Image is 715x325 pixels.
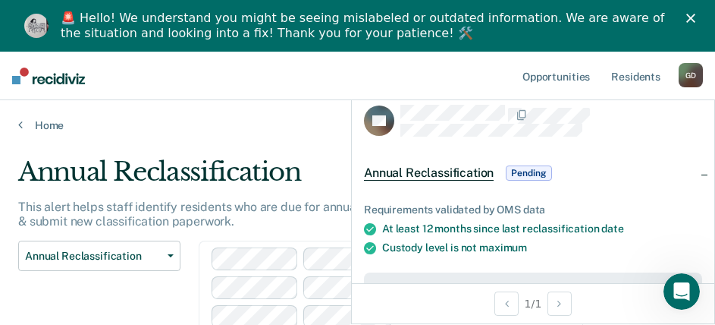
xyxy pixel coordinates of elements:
a: Home [18,118,697,132]
span: Annual Reclassification [25,250,162,263]
button: Next Opportunity [547,292,572,316]
span: Pending [506,166,551,181]
div: Annual ReclassificationPending [352,149,714,197]
iframe: Intercom live chat [663,273,700,310]
button: Previous Opportunity [494,292,519,316]
div: Annual Reclassification [18,156,662,200]
div: At least 12 months since last reclassification [382,222,702,235]
div: Requirements validated by OMS data [364,204,702,216]
span: maximum [479,241,527,254]
img: Profile image for Kim [24,14,49,38]
div: 1 / 1 [352,283,714,323]
a: Opportunities [519,52,593,100]
span: Annual Reclassification [364,166,494,181]
a: Residents [608,52,663,100]
div: Custody level is not [382,241,702,254]
img: Recidiviz [12,68,85,84]
div: Close [686,14,701,23]
div: 🚨 Hello! We understand you might be seeing mislabeled or outdated information. We are aware of th... [61,11,666,41]
span: date [601,222,623,235]
p: This alert helps staff identify residents who are due for annual custody reclassification and dir... [18,200,659,229]
div: G D [679,63,703,87]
